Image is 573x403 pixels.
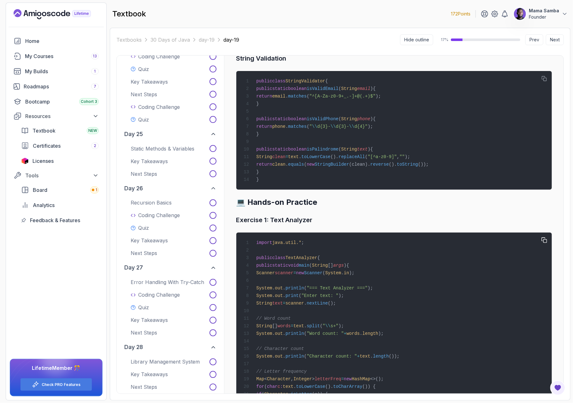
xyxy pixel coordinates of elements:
span: [] [328,263,333,268]
button: Coding Challenge [128,102,219,112]
span: "[^a-z0-9]" [368,154,397,159]
span: boolean [288,86,307,91]
a: courses [10,50,103,62]
span: { [346,263,349,268]
span: } [256,177,259,182]
span: "" [399,154,405,159]
span: , [397,154,399,159]
p: Key Takeaways [131,317,168,324]
span: void [288,263,299,268]
span: ); [376,94,381,99]
div: Home [25,37,99,45]
span: new [344,376,352,382]
div: Tools [25,172,99,179]
p: Quiz [138,224,149,232]
span: Map [256,376,264,382]
span: boolean [288,116,307,121]
span: Feedback & Features [30,216,80,224]
span: clean [272,154,286,159]
p: Quiz [138,65,149,73]
p: Key Takeaways [131,237,168,245]
h2: day 27 [124,264,143,272]
p: Coding Challenge [138,103,180,111]
span: if [256,392,262,397]
span: . [283,286,286,291]
span: (). [331,154,339,159]
h2: textbook [112,9,146,19]
span: String [256,323,272,329]
span: java.util.* [272,240,301,245]
span: return [256,162,272,167]
span: ( [304,354,307,359]
span: for [256,384,264,389]
button: Key Takeaways [128,77,219,87]
span: // Word count [256,316,291,321]
span: ( [304,286,307,291]
span: equals [288,162,304,167]
span: letterFreq [315,376,341,382]
a: home [10,35,103,47]
span: new [296,270,304,276]
p: 172 Points [451,11,470,17]
span: length [373,354,389,359]
div: Roadmaps [24,83,99,90]
span: ; [301,240,304,245]
span: phone [272,124,286,129]
a: bootcamp [10,95,103,108]
span: HashMap [352,376,370,382]
span: static [272,263,288,268]
button: Key Takeaways [128,156,219,166]
button: Next Steps [128,328,219,338]
span: scanner [275,270,293,276]
h2: day 28 [124,343,143,352]
span: ()); [389,354,400,359]
span: public [256,116,272,121]
p: Coding Challenge [138,212,180,219]
span: <>(); [370,376,384,382]
span: toString [397,162,418,167]
button: Coding Challenge [128,290,219,300]
button: Tools [10,170,103,181]
span: length [363,331,378,336]
span: static [272,86,288,91]
a: Check PRO Features [42,382,80,387]
span: = [293,270,296,276]
span: > [312,376,315,382]
span: ( [304,331,307,336]
span: matches [288,124,307,129]
div: My Builds [25,68,99,75]
span: "Enter text: " [301,293,339,298]
span: . [341,270,344,276]
span: text [283,384,294,389]
a: day-19 [199,36,215,44]
a: board [17,184,103,196]
button: Next Steps [128,89,219,99]
span: ); [349,270,355,276]
span: d{3}- [336,124,349,129]
button: Coding Challenge [128,210,219,221]
span: String [341,86,357,91]
span: . [283,331,286,336]
span: Analytics [33,201,55,209]
span: ( [304,162,307,167]
p: Key Takeaways [131,157,168,165]
span: Cohort 3 [81,99,97,104]
span: : [280,384,283,389]
span: ); [339,323,344,329]
span: Certificates [33,142,61,150]
span: ( [339,147,341,152]
span: \\ [349,124,355,129]
a: feedback [17,214,103,227]
span: // Character count [256,346,304,351]
span: email [272,94,286,99]
button: Prev [525,34,543,45]
span: Character [267,376,291,382]
span: out [275,331,283,336]
span: words [278,323,291,329]
span: args [333,263,344,268]
span: text [272,301,283,306]
span: , [291,376,293,382]
span: { [370,147,373,152]
span: class [272,79,286,84]
span: clean [272,162,286,167]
